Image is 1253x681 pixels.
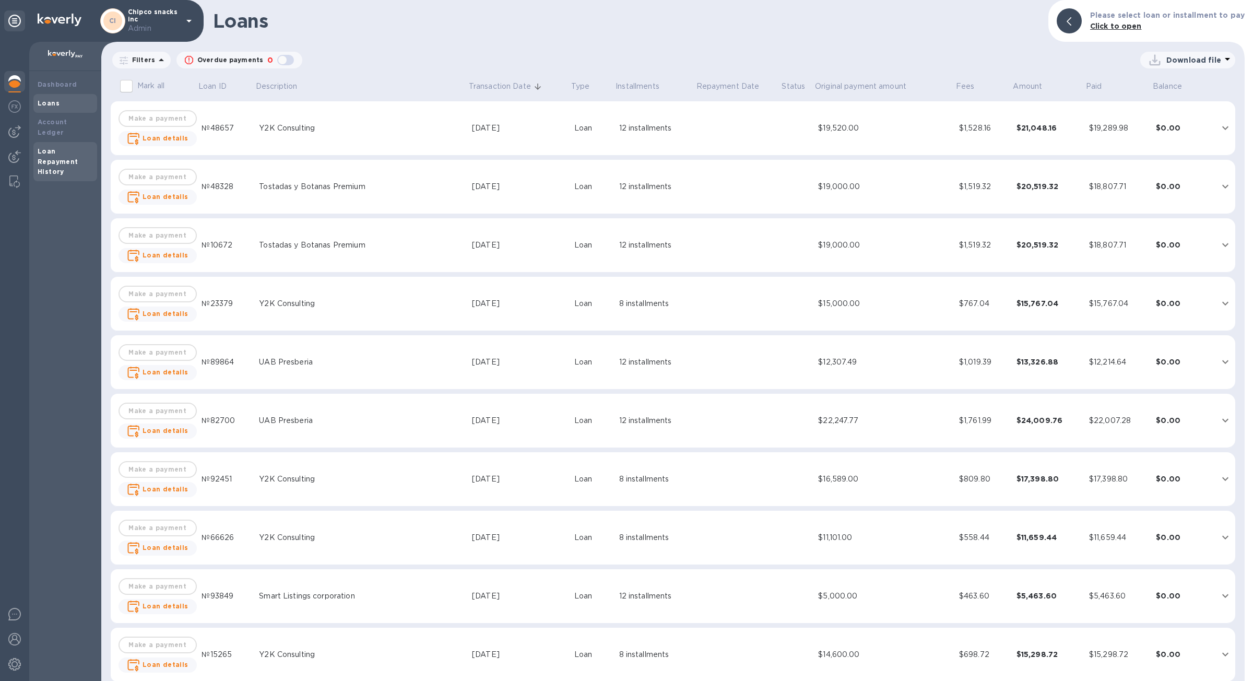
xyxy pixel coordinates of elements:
[574,123,611,134] div: Loan
[818,298,951,309] div: $15,000.00
[202,240,251,251] div: №10672
[818,240,951,251] div: $19,000.00
[619,415,691,426] div: 12 installments
[128,55,155,64] p: Filters
[1089,649,1148,660] div: $15,298.72
[198,81,227,92] p: Loan ID
[176,52,302,68] button: Overdue payments0
[119,424,197,439] button: Loan details
[202,123,251,134] div: №48657
[472,298,566,309] div: [DATE]
[1013,81,1056,92] span: Amount
[119,541,197,556] button: Loan details
[202,357,251,368] div: №89864
[259,123,464,134] div: Y2K Consulting
[619,181,691,192] div: 12 installments
[959,532,1008,543] div: $558.44
[1016,123,1081,133] div: $21,048.16
[38,118,67,136] b: Account Ledger
[472,240,566,251] div: [DATE]
[959,649,1008,660] div: $698.72
[259,532,464,543] div: Y2K Consulting
[619,591,691,602] div: 12 installments
[1016,532,1081,543] div: $11,659.44
[959,181,1008,192] div: $1,519.32
[1217,296,1233,311] button: expand row
[818,357,951,368] div: $12,307.49
[782,81,805,92] span: Status
[1016,357,1081,367] div: $13,326.88
[1089,240,1148,251] div: $18,807.71
[469,81,545,92] span: Transaction Date
[571,81,604,92] span: Type
[1217,354,1233,370] button: expand row
[574,357,611,368] div: Loan
[1156,357,1207,367] div: $0.00
[119,131,197,146] button: Loan details
[259,357,464,368] div: UAB Presberia
[143,368,188,376] b: Loan details
[119,365,197,380] button: Loan details
[1156,649,1207,660] div: $0.00
[1156,298,1207,309] div: $0.00
[198,81,240,92] span: Loan ID
[38,80,77,88] b: Dashboard
[1156,415,1207,426] div: $0.00
[619,649,691,660] div: 8 installments
[202,298,251,309] div: №23379
[574,649,611,660] div: Loan
[472,123,566,134] div: [DATE]
[696,81,760,92] span: Repayment Date
[259,649,464,660] div: Y2K Consulting
[259,415,464,426] div: UAB Presberia
[1016,649,1081,660] div: $15,298.72
[1156,532,1207,543] div: $0.00
[143,310,188,318] b: Loan details
[472,357,566,368] div: [DATE]
[959,415,1008,426] div: $1,761.99
[956,81,988,92] span: Fees
[1156,181,1207,192] div: $0.00
[1156,123,1207,133] div: $0.00
[818,591,951,602] div: $5,000.00
[1217,647,1233,662] button: expand row
[38,99,60,107] b: Loans
[1089,532,1148,543] div: $11,659.44
[1016,298,1081,309] div: $15,767.04
[1156,591,1207,601] div: $0.00
[202,415,251,426] div: №82700
[1016,474,1081,484] div: $17,398.80
[1016,415,1081,426] div: $24,009.76
[619,298,691,309] div: 8 installments
[38,147,78,176] b: Loan Repayment History
[119,248,197,263] button: Loan details
[1090,11,1245,19] b: Please select loan or installment to pay
[574,474,611,485] div: Loan
[213,10,1040,32] h1: Loans
[574,532,611,543] div: Loan
[109,17,116,25] b: CI
[1166,55,1221,65] p: Download file
[1016,240,1081,250] div: $20,519.32
[1016,591,1081,601] div: $5,463.60
[956,81,975,92] p: Fees
[472,532,566,543] div: [DATE]
[1153,81,1196,92] span: Balance
[143,251,188,259] b: Loan details
[256,81,311,92] span: Description
[38,14,81,26] img: Logo
[119,599,197,614] button: Loan details
[137,80,164,91] p: Mark all
[119,307,197,322] button: Loan details
[267,55,273,66] p: 0
[1153,81,1182,92] p: Balance
[472,181,566,192] div: [DATE]
[143,427,188,435] b: Loan details
[1089,415,1148,426] div: $22,007.28
[1090,22,1142,30] b: Click to open
[959,357,1008,368] div: $1,019.39
[143,193,188,201] b: Loan details
[1217,530,1233,545] button: expand row
[1013,81,1042,92] p: Amount
[143,485,188,493] b: Loan details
